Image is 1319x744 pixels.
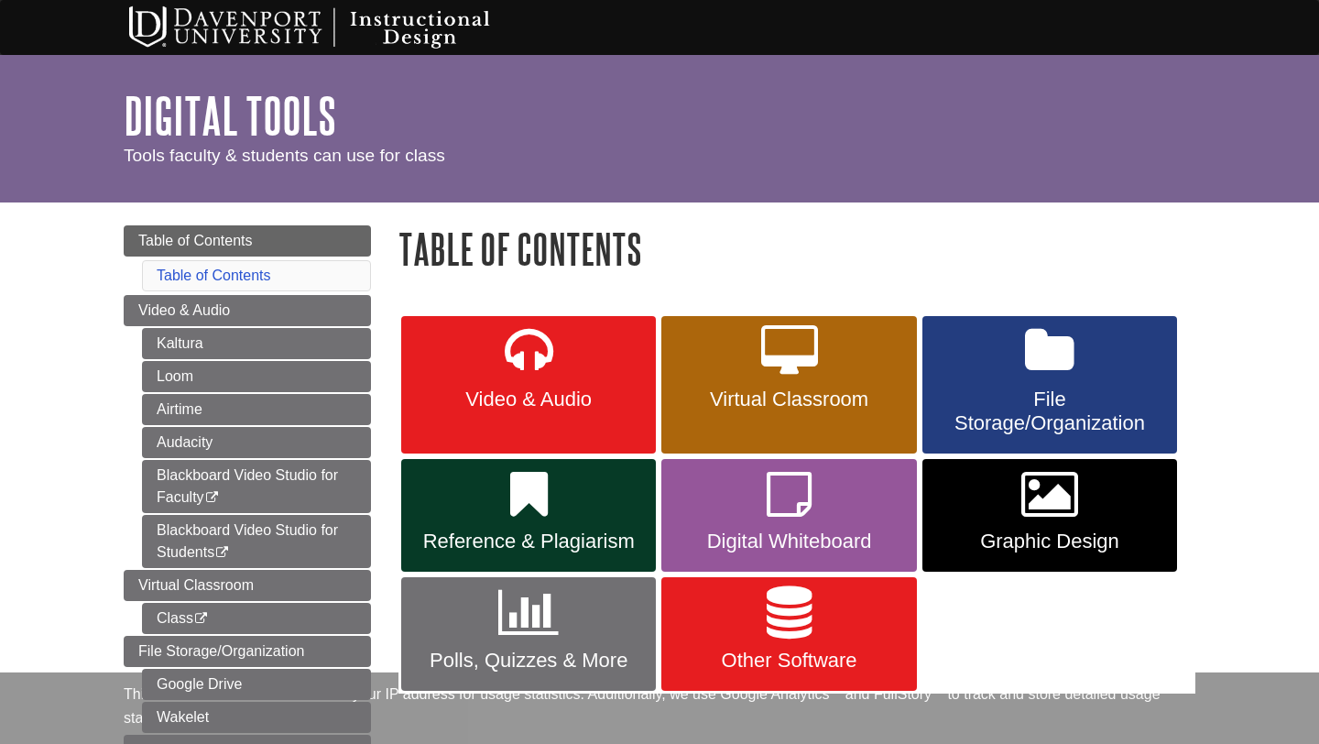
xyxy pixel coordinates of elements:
span: Reference & Plagiarism [415,530,642,553]
span: Other Software [675,649,902,673]
a: Wakelet [142,702,371,733]
a: Blackboard Video Studio for Faculty [142,460,371,513]
img: Davenport University Instructional Design [114,5,554,50]
a: Google Drive [142,669,371,700]
a: Class [142,603,371,634]
a: Digital Tools [124,87,336,144]
span: Video & Audio [138,302,230,318]
span: Video & Audio [415,388,642,411]
a: Graphic Design [922,459,1177,573]
i: This link opens in a new window [214,547,230,559]
a: Polls, Quizzes & More [401,577,656,691]
span: File Storage/Organization [138,643,304,659]
a: File Storage/Organization [922,316,1177,454]
i: This link opens in a new window [193,613,209,625]
a: Loom [142,361,371,392]
a: Virtual Classroom [661,316,916,454]
a: Video & Audio [124,295,371,326]
a: File Storage/Organization [124,636,371,667]
i: This link opens in a new window [204,492,220,504]
a: Video & Audio [401,316,656,454]
span: Virtual Classroom [675,388,902,411]
a: Table of Contents [157,268,271,283]
a: Audacity [142,427,371,458]
a: Virtual Classroom [124,570,371,601]
a: Other Software [661,577,916,691]
a: Reference & Plagiarism [401,459,656,573]
span: Polls, Quizzes & More [415,649,642,673]
span: Table of Contents [138,233,253,248]
a: Digital Whiteboard [661,459,916,573]
h1: Table of Contents [398,225,1195,272]
a: Table of Contents [124,225,371,257]
a: Airtime [142,394,371,425]
span: File Storage/Organization [936,388,1163,435]
a: Kaltura [142,328,371,359]
span: Virtual Classroom [138,577,254,593]
span: Graphic Design [936,530,1163,553]
a: Blackboard Video Studio for Students [142,515,371,568]
span: Digital Whiteboard [675,530,902,553]
span: Tools faculty & students can use for class [124,146,445,165]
